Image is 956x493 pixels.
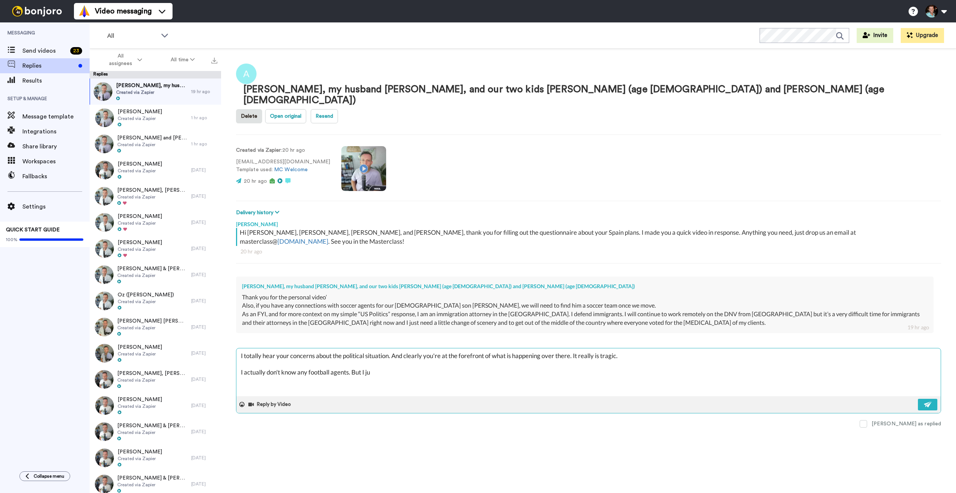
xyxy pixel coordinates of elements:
[191,481,217,487] div: [DATE]
[90,131,221,157] a: [PERSON_NAME] and [PERSON_NAME]Created via Zapier1 hr ago
[191,350,217,356] div: [DATE]
[116,89,187,95] span: Created via Zapier
[22,127,90,136] span: Integrations
[191,376,217,382] div: [DATE]
[901,28,944,43] button: Upgrade
[90,71,221,78] div: Replies
[9,6,65,16] img: bj-logo-header-white.svg
[6,227,60,232] span: QUICK START GUIDE
[70,47,82,55] div: 23
[90,340,221,366] a: [PERSON_NAME]Created via Zapier[DATE]
[118,343,162,351] span: [PERSON_NAME]
[117,317,187,325] span: [PERSON_NAME] [PERSON_NAME]
[277,237,328,245] a: [DOMAIN_NAME]
[117,474,187,482] span: [PERSON_NAME] & [PERSON_NAME]
[90,445,221,471] a: [PERSON_NAME]Created via Zapier[DATE]
[118,396,162,403] span: [PERSON_NAME]
[242,301,928,310] div: Also, if you have any connections with soccer agents for our [DEMOGRAPHIC_DATA] son [PERSON_NAME]...
[242,283,928,290] div: [PERSON_NAME], my husband [PERSON_NAME], and our two kids [PERSON_NAME] (age [DEMOGRAPHIC_DATA]) ...
[118,239,162,246] span: [PERSON_NAME]
[107,31,157,40] span: All
[118,246,162,252] span: Created via Zapier
[117,194,187,200] span: Created via Zapier
[118,168,162,174] span: Created via Zapier
[236,217,941,228] div: [PERSON_NAME]
[91,49,156,70] button: All assignees
[117,370,187,377] span: [PERSON_NAME], [PERSON_NAME]
[95,292,114,310] img: a86dd238-ea13-4459-93af-1c64c4907583-thumb.jpg
[90,183,221,209] a: [PERSON_NAME], [PERSON_NAME]Created via Zapier[DATE]
[90,262,221,288] a: [PERSON_NAME] & [PERSON_NAME]Created via Zapier[DATE]
[22,112,90,121] span: Message template
[244,179,267,184] span: 20 hr ago
[191,141,217,147] div: 1 hr ago
[95,239,114,258] img: a35d1ea9-4b30-4ff7-b7c2-723e58819150-thumb.jpg
[191,219,217,225] div: [DATE]
[90,78,221,105] a: [PERSON_NAME], my husband [PERSON_NAME], and our two kids [PERSON_NAME] (age [DEMOGRAPHIC_DATA]) ...
[242,310,928,327] div: As an FYI, and for more context on my simple “US Politics” response, I am an immigration attorney...
[95,6,152,16] span: Video messaging
[191,455,217,461] div: [DATE]
[78,5,90,17] img: vm-color.svg
[95,318,114,336] img: c1798110-014c-4a00-bc1c-82f46b982d64-thumb.jpg
[95,344,114,363] img: 320c3a44-3b99-488f-b097-7365a407dac2-thumb.jpg
[117,134,187,142] span: [PERSON_NAME] and [PERSON_NAME]
[22,46,67,55] span: Send videos
[118,108,162,115] span: [PERSON_NAME]
[240,248,937,255] div: 20 hr ago
[236,158,330,174] p: [EMAIL_ADDRESS][DOMAIN_NAME] Template used:
[117,429,187,435] span: Created via Zapier
[240,228,939,246] div: Hi [PERSON_NAME], [PERSON_NAME], [PERSON_NAME], and [PERSON_NAME], thank you for filling out the ...
[90,392,221,419] a: [PERSON_NAME]Created via Zapier[DATE]
[90,314,221,340] a: [PERSON_NAME] [PERSON_NAME]Created via Zapier[DATE]
[22,172,90,181] span: Fallbacks
[907,324,929,331] div: 19 hr ago
[118,213,162,220] span: [PERSON_NAME]
[117,482,187,488] span: Created via Zapier
[22,76,90,85] span: Results
[242,293,928,302] div: Thank you for the personal video’
[117,187,187,194] span: [PERSON_NAME], [PERSON_NAME]
[191,193,217,199] div: [DATE]
[191,324,217,330] div: [DATE]
[156,53,209,67] button: All time
[118,115,162,121] span: Created via Zapier
[34,473,64,479] span: Collapse menu
[19,471,70,481] button: Collapse menu
[236,109,262,123] button: Delete
[95,265,114,284] img: 1d78c754-7877-44d1-aa02-823a19ad6c45-thumb.jpg
[117,325,187,331] span: Created via Zapier
[118,403,162,409] span: Created via Zapier
[236,148,281,153] strong: Created via Zapier
[191,429,217,435] div: [DATE]
[95,370,114,389] img: 648155f2-7a2e-4a44-a1a4-2bf1d8257b51-thumb.jpg
[90,235,221,262] a: [PERSON_NAME]Created via Zapier[DATE]
[191,167,217,173] div: [DATE]
[857,28,893,43] button: Invite
[118,291,174,299] span: Oz ([PERSON_NAME])
[118,456,162,462] span: Created via Zapier
[117,265,187,272] span: [PERSON_NAME] & [PERSON_NAME]
[94,82,112,101] img: 6b2902a7-d23a-40d0-a8ea-22e39d02a004-thumb.jpg
[90,419,221,445] a: [PERSON_NAME] & [PERSON_NAME]Created via Zapier[DATE]
[95,213,114,232] img: af2f56d8-fe72-4a66-9c2b-4acd31d6b90f-thumb.jpg
[118,220,162,226] span: Created via Zapier
[22,142,90,151] span: Share library
[90,157,221,183] a: [PERSON_NAME]Created via Zapier[DATE]
[236,64,257,84] img: Image of Andrea Martinez, my husband Jorge Martinez, and our two kids Chavi Cruz (age 14) and Ari...
[236,209,282,217] button: Delivery history
[248,399,293,410] button: Reply by Video
[117,377,187,383] span: Created via Zapier
[95,108,114,127] img: d4529c58-71d0-4565-a29c-842a7d7b5695-thumb.jpg
[95,396,114,415] img: 101f453d-ec6f-49c6-9de6-1d553743e949-thumb.jpg
[209,54,220,65] button: Export all results that match these filters now.
[90,105,221,131] a: [PERSON_NAME]Created via Zapier1 hr ago
[118,351,162,357] span: Created via Zapier
[118,448,162,456] span: [PERSON_NAME]
[116,82,187,89] span: [PERSON_NAME], my husband [PERSON_NAME], and our two kids [PERSON_NAME] (age [DEMOGRAPHIC_DATA]) ...
[22,202,90,211] span: Settings
[236,348,941,396] textarea: I totally hear your concerns about the political situation. And clearly you're at the forefront o...
[90,209,221,235] a: [PERSON_NAME]Created via Zapier[DATE]
[236,147,330,154] p: : 20 hr ago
